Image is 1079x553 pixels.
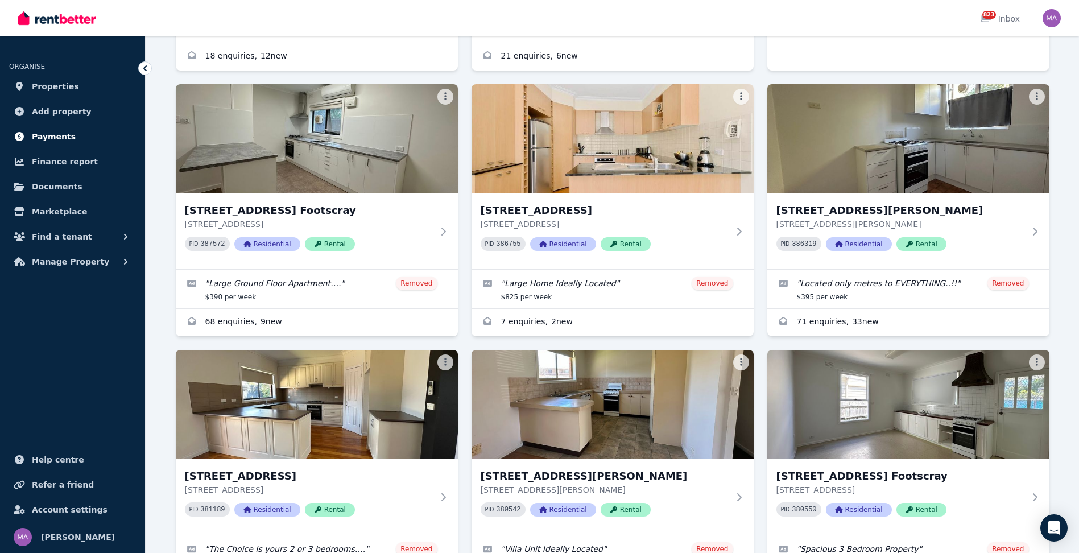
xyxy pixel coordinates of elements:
[767,350,1049,459] img: 60 Blandford St, West Footscray
[472,350,754,535] a: 4/25 Gordon St, Footscray[STREET_ADDRESS][PERSON_NAME][STREET_ADDRESS][PERSON_NAME]PID 380542Resi...
[792,240,816,248] code: 386319
[305,237,355,251] span: Rental
[496,240,520,248] code: 386755
[176,350,458,535] a: 2/37 Stenhouse Ave, Brooklyn[STREET_ADDRESS][STREET_ADDRESS]PID 381189ResidentialRental
[41,530,115,544] span: [PERSON_NAME]
[9,250,136,273] button: Manage Property
[982,11,996,19] span: 823
[767,270,1049,308] a: Edit listing: Located only metres to EVERYTHING..!!
[792,506,816,514] code: 380550
[530,237,596,251] span: Residential
[200,240,225,248] code: 387572
[234,503,300,517] span: Residential
[9,125,136,148] a: Payments
[185,484,433,496] p: [STREET_ADDRESS]
[32,130,76,143] span: Payments
[472,84,754,269] a: 119 The Avenue, Spotswood[STREET_ADDRESS][STREET_ADDRESS]PID 386755ResidentialRental
[481,203,729,218] h3: [STREET_ADDRESS]
[185,203,433,218] h3: [STREET_ADDRESS] Footscray
[9,448,136,471] a: Help centre
[496,506,520,514] code: 380542
[1029,89,1045,105] button: More options
[305,503,355,517] span: Rental
[980,13,1020,24] div: Inbox
[189,506,199,513] small: PID
[530,503,596,517] span: Residential
[826,237,892,251] span: Residential
[601,237,651,251] span: Rental
[776,203,1024,218] h3: [STREET_ADDRESS][PERSON_NAME]
[32,255,109,269] span: Manage Property
[9,63,45,71] span: ORGANISE
[9,75,136,98] a: Properties
[176,270,458,308] a: Edit listing: Large Ground Floor Apartment….
[776,484,1024,496] p: [STREET_ADDRESS]
[733,89,749,105] button: More options
[32,503,108,517] span: Account settings
[234,237,300,251] span: Residential
[32,155,98,168] span: Finance report
[485,506,494,513] small: PID
[176,350,458,459] img: 2/37 Stenhouse Ave, Brooklyn
[9,100,136,123] a: Add property
[781,506,790,513] small: PID
[9,200,136,223] a: Marketplace
[733,354,749,370] button: More options
[485,241,494,247] small: PID
[32,180,82,193] span: Documents
[1040,514,1068,542] div: Open Intercom Messenger
[896,237,946,251] span: Rental
[437,89,453,105] button: More options
[32,80,79,93] span: Properties
[32,453,84,467] span: Help centre
[481,218,729,230] p: [STREET_ADDRESS]
[896,503,946,517] span: Rental
[826,503,892,517] span: Residential
[14,528,32,546] img: Marc Angelone
[9,498,136,521] a: Account settings
[601,503,651,517] span: Rental
[472,309,754,336] a: Enquiries for 119 The Avenue, Spotswood
[781,241,790,247] small: PID
[776,468,1024,484] h3: [STREET_ADDRESS] Footscray
[472,43,754,71] a: Enquiries for 28A Stanger St, Yarraville
[767,84,1049,193] img: 2/117 Kerr St, Fitzroy
[767,350,1049,535] a: 60 Blandford St, West Footscray[STREET_ADDRESS] Footscray[STREET_ADDRESS]PID 380550ResidentialRental
[32,230,92,244] span: Find a tenant
[767,309,1049,336] a: Enquiries for 2/117 Kerr St, Fitzroy
[176,43,458,71] a: Enquiries for 5/43 Launceston St, Williamstown North
[9,175,136,198] a: Documents
[176,84,458,193] img: 2/4 Beaumont Parade, West Footscray
[767,84,1049,269] a: 2/117 Kerr St, Fitzroy[STREET_ADDRESS][PERSON_NAME][STREET_ADDRESS][PERSON_NAME]PID 386319Residen...
[472,270,754,308] a: Edit listing: Large Home Ideally Located
[9,150,136,173] a: Finance report
[176,84,458,269] a: 2/4 Beaumont Parade, West Footscray[STREET_ADDRESS] Footscray[STREET_ADDRESS]PID 387572Residentia...
[472,350,754,459] img: 4/25 Gordon St, Footscray
[185,468,433,484] h3: [STREET_ADDRESS]
[32,205,87,218] span: Marketplace
[189,241,199,247] small: PID
[776,218,1024,230] p: [STREET_ADDRESS][PERSON_NAME]
[1029,354,1045,370] button: More options
[18,10,96,27] img: RentBetter
[481,484,729,496] p: [STREET_ADDRESS][PERSON_NAME]
[9,473,136,496] a: Refer a friend
[200,506,225,514] code: 381189
[481,468,729,484] h3: [STREET_ADDRESS][PERSON_NAME]
[9,225,136,248] button: Find a tenant
[472,84,754,193] img: 119 The Avenue, Spotswood
[32,478,94,492] span: Refer a friend
[32,105,92,118] span: Add property
[1043,9,1061,27] img: Marc Angelone
[176,309,458,336] a: Enquiries for 2/4 Beaumont Parade, West Footscray
[185,218,433,230] p: [STREET_ADDRESS]
[437,354,453,370] button: More options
